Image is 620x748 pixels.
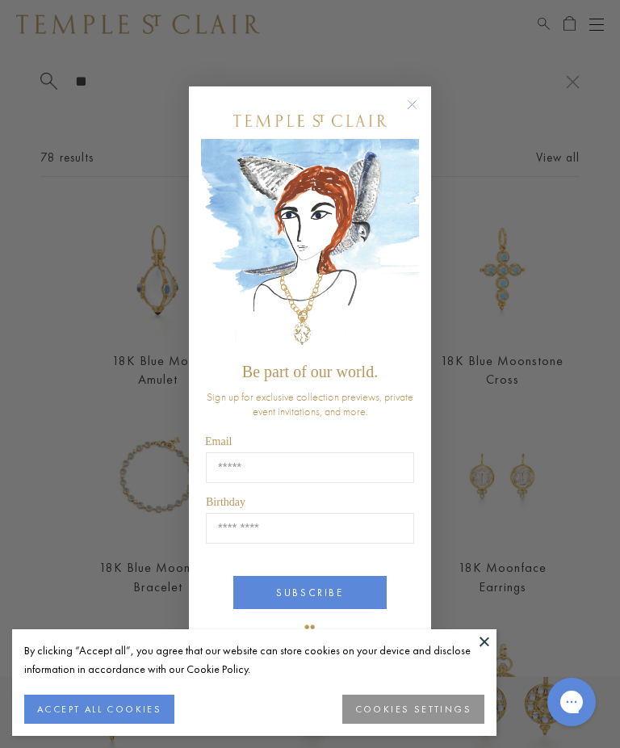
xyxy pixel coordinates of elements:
div: By clicking “Accept all”, you agree that our website can store cookies on your device and disclos... [24,641,484,679]
iframe: Gorgias live chat messenger [539,672,604,732]
span: Be part of our world. [242,363,378,380]
button: COOKIES SETTINGS [342,695,484,724]
span: Birthday [206,496,245,508]
img: Temple St. Clair [233,115,387,127]
img: c4a9eb12-d91a-4d4a-8ee0-386386f4f338.jpeg [201,139,419,355]
span: Email [205,435,232,448]
button: SUBSCRIBE [233,576,387,609]
span: Sign up for exclusive collection previews, private event invitations, and more. [207,389,413,418]
button: ACCEPT ALL COOKIES [24,695,174,724]
button: Close dialog [410,103,430,123]
input: Email [206,452,414,483]
img: TSC [294,613,326,645]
